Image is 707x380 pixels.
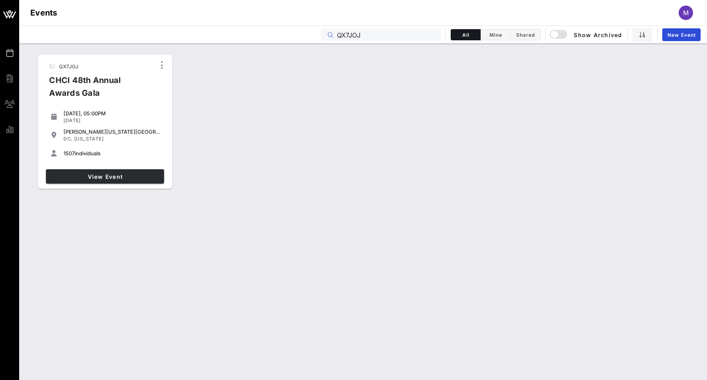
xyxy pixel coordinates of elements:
span: Show Archived [551,30,622,40]
button: Mine [481,29,511,40]
span: New Event [667,32,696,38]
span: Mine [485,32,505,38]
div: CHCI 48th Annual Awards Gala [43,74,155,106]
h1: Events [30,6,57,19]
span: M [683,9,689,17]
div: [DATE] [63,117,161,124]
a: New Event [662,28,701,41]
span: View Event [49,173,161,180]
button: Show Archived [551,28,622,42]
div: [DATE], 05:00PM [63,110,161,117]
span: Shared [515,32,535,38]
span: 1507 [63,150,75,156]
a: View Event [46,169,164,184]
span: All [456,32,475,38]
span: QX7JOJ [59,63,78,69]
span: [US_STATE] [74,136,103,142]
span: DC, [63,136,73,142]
button: All [451,29,481,40]
button: Shared [511,29,541,40]
div: individuals [63,150,161,156]
div: [PERSON_NAME][US_STATE][GEOGRAPHIC_DATA] [63,129,161,135]
div: M [679,6,693,20]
